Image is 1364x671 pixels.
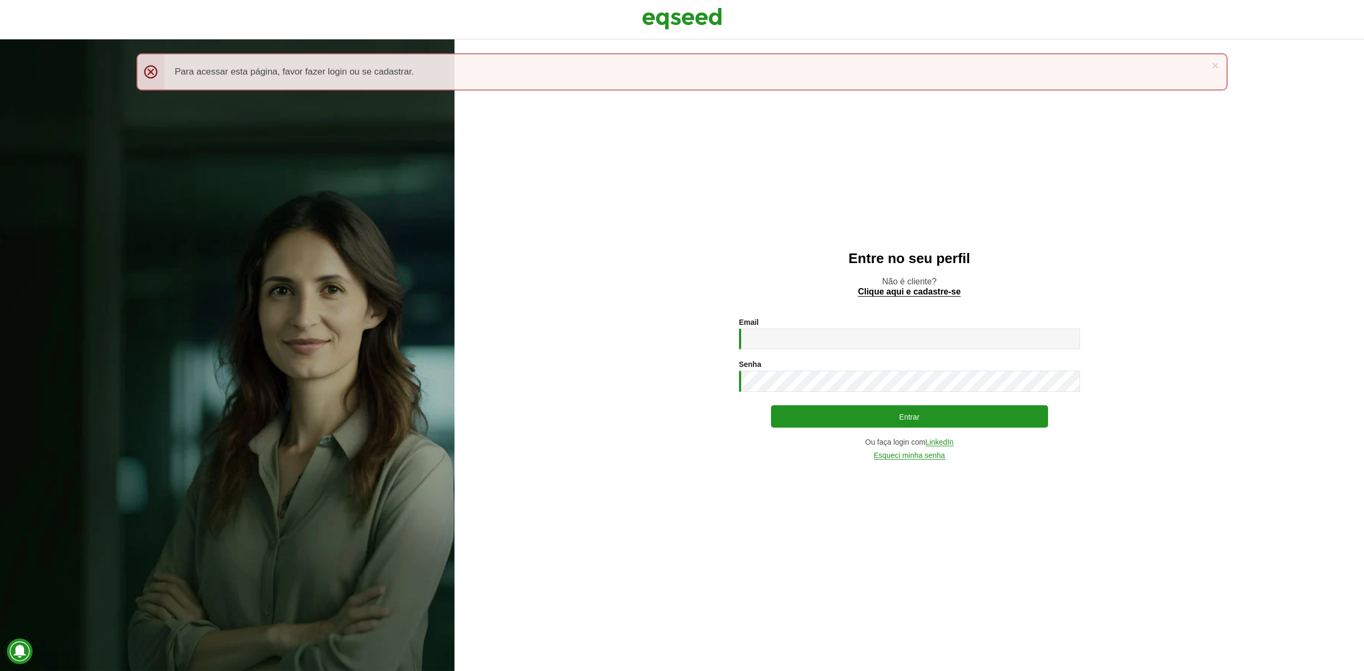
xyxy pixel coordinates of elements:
p: Não é cliente? [476,276,1343,297]
a: LinkedIn [925,438,954,446]
h2: Entre no seu perfil [476,251,1343,266]
a: × [1212,60,1219,71]
label: Senha [739,361,761,368]
a: Esqueci minha senha [874,452,945,460]
label: Email [739,318,759,326]
a: Clique aqui e cadastre-se [858,288,961,297]
div: Ou faça login com [739,438,1080,446]
img: EqSeed Logo [642,5,722,32]
div: Para acessar esta página, favor fazer login ou se cadastrar. [136,53,1228,91]
button: Entrar [771,405,1048,428]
